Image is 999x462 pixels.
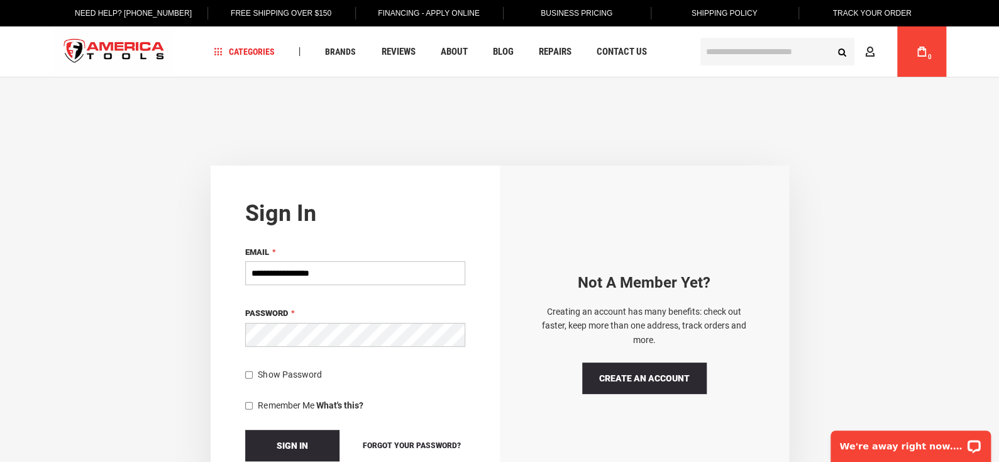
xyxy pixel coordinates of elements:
button: Search [831,40,854,64]
span: Repairs [538,47,571,57]
span: Sign In [277,441,308,451]
p: Creating an account has many benefits: check out faster, keep more than one address, track orders... [534,305,754,347]
a: Brands [319,43,362,60]
span: Show Password [258,369,321,380]
span: Contact Us [596,47,646,57]
span: Reviews [381,47,415,57]
a: Reviews [375,43,421,60]
a: 0 [910,26,934,77]
span: Email [245,247,269,257]
span: Create an Account [599,373,690,383]
span: Shipping Policy [692,9,758,18]
a: Repairs [533,43,577,60]
span: About [440,47,467,57]
span: 0 [928,54,932,60]
a: store logo [53,28,175,76]
span: Remember Me [258,400,314,410]
iframe: LiveChat chat widget [822,422,999,462]
span: Categories [214,47,275,56]
span: Brands [325,47,356,56]
a: About [434,43,473,60]
span: Forgot Your Password? [363,441,461,450]
a: Forgot Your Password? [358,439,465,453]
a: Create an Account [582,363,707,394]
a: Contact Us [590,43,652,60]
a: Categories [209,43,280,60]
strong: Sign in [245,200,316,227]
img: America Tools [53,28,175,76]
strong: Not a Member yet? [578,274,710,291]
strong: What's this? [316,400,363,410]
a: Blog [487,43,519,60]
span: Blog [492,47,513,57]
span: Password [245,308,288,318]
button: Sign In [245,430,339,461]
